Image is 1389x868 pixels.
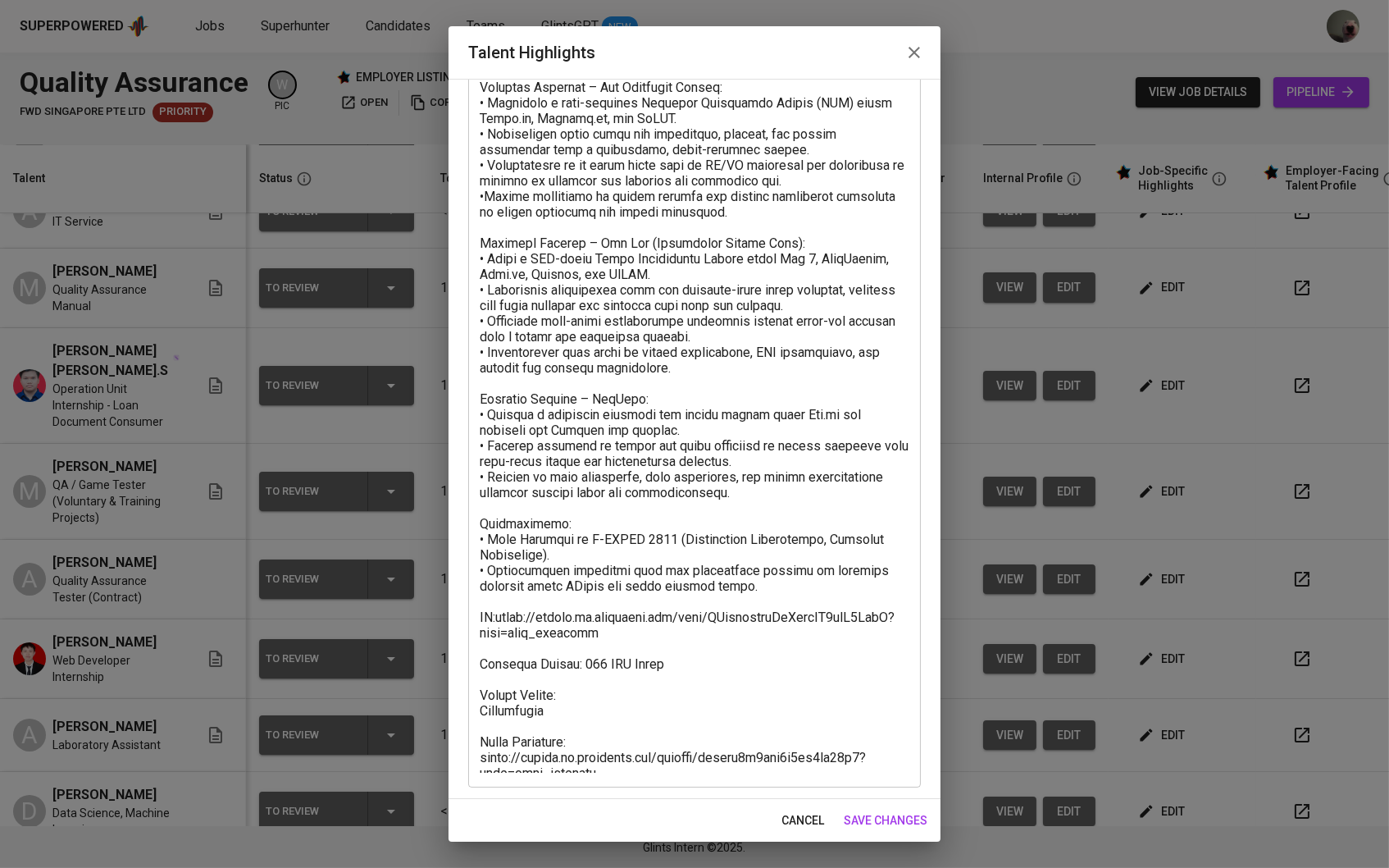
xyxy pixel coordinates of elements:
button: cancel [775,806,831,836]
span: save changes [844,811,927,831]
button: save changes [837,806,934,836]
h2: Talent Highlights [468,39,921,66]
span: cancel [781,811,824,831]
